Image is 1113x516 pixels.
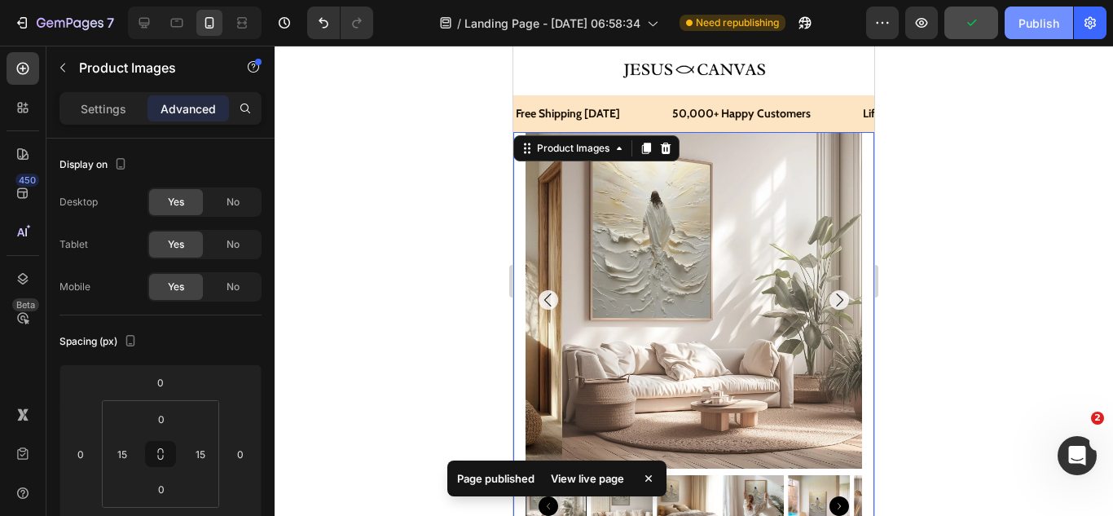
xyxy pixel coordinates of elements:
[228,442,253,466] input: 0
[12,298,39,311] div: Beta
[110,442,134,466] input: 15px
[145,477,178,501] input: 0px
[145,407,178,431] input: 0px
[144,370,177,395] input: 0
[1005,7,1073,39] button: Publish
[316,245,336,264] button: Carousel Next Arrow
[168,237,184,252] span: Yes
[227,195,240,209] span: No
[81,100,126,117] p: Settings
[227,280,240,294] span: No
[59,195,98,209] div: Desktop
[188,442,213,466] input: 15px
[457,15,461,32] span: /
[541,467,634,490] div: View live page
[25,245,45,264] button: Carousel Back Arrow
[350,58,438,78] p: Lifetime Warranty
[59,154,130,176] div: Display on
[25,451,45,470] button: Carousel Back Arrow
[59,237,88,252] div: Tablet
[7,7,121,39] button: 7
[161,100,216,117] p: Advanced
[79,58,218,77] p: Product Images
[15,174,39,187] div: 450
[316,451,336,470] button: Carousel Next Arrow
[227,237,240,252] span: No
[457,470,535,487] p: Page published
[59,280,90,294] div: Mobile
[513,46,874,516] iframe: Design area
[168,280,184,294] span: Yes
[464,15,640,32] span: Landing Page - [DATE] 06:58:34
[168,195,184,209] span: Yes
[59,331,140,353] div: Spacing (px)
[696,15,779,30] span: Need republishing
[1091,412,1104,425] span: 2
[20,95,99,110] div: Product Images
[107,13,114,33] p: 7
[307,7,373,39] div: Undo/Redo
[1058,436,1097,475] iframe: Intercom live chat
[1018,15,1059,32] div: Publish
[68,442,93,466] input: 0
